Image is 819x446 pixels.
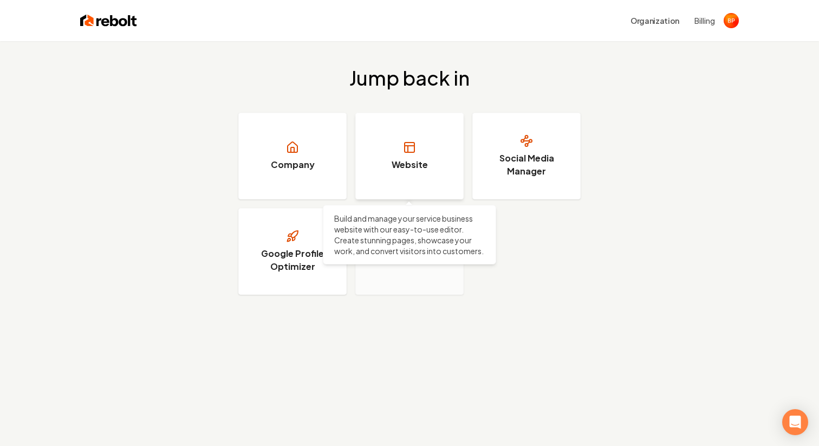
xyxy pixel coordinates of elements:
a: Google Profile Optimizer [238,208,347,295]
h3: Social Media Manager [486,152,567,178]
a: Social Media Manager [472,113,581,199]
div: Open Intercom Messenger [782,409,808,435]
img: Rebolt Logo [80,13,137,28]
a: Company [238,113,347,199]
a: Website [355,113,464,199]
button: Open user button [724,13,739,28]
h3: Company [271,158,315,171]
img: Bailey Paraspolo [724,13,739,28]
h3: Google Profile Optimizer [252,247,333,273]
h2: Jump back in [349,67,470,89]
button: Organization [624,11,686,30]
button: Billing [694,15,715,26]
p: Build and manage your service business website with our easy-to-use editor. Create stunning pages... [334,213,485,256]
h3: Website [392,158,428,171]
